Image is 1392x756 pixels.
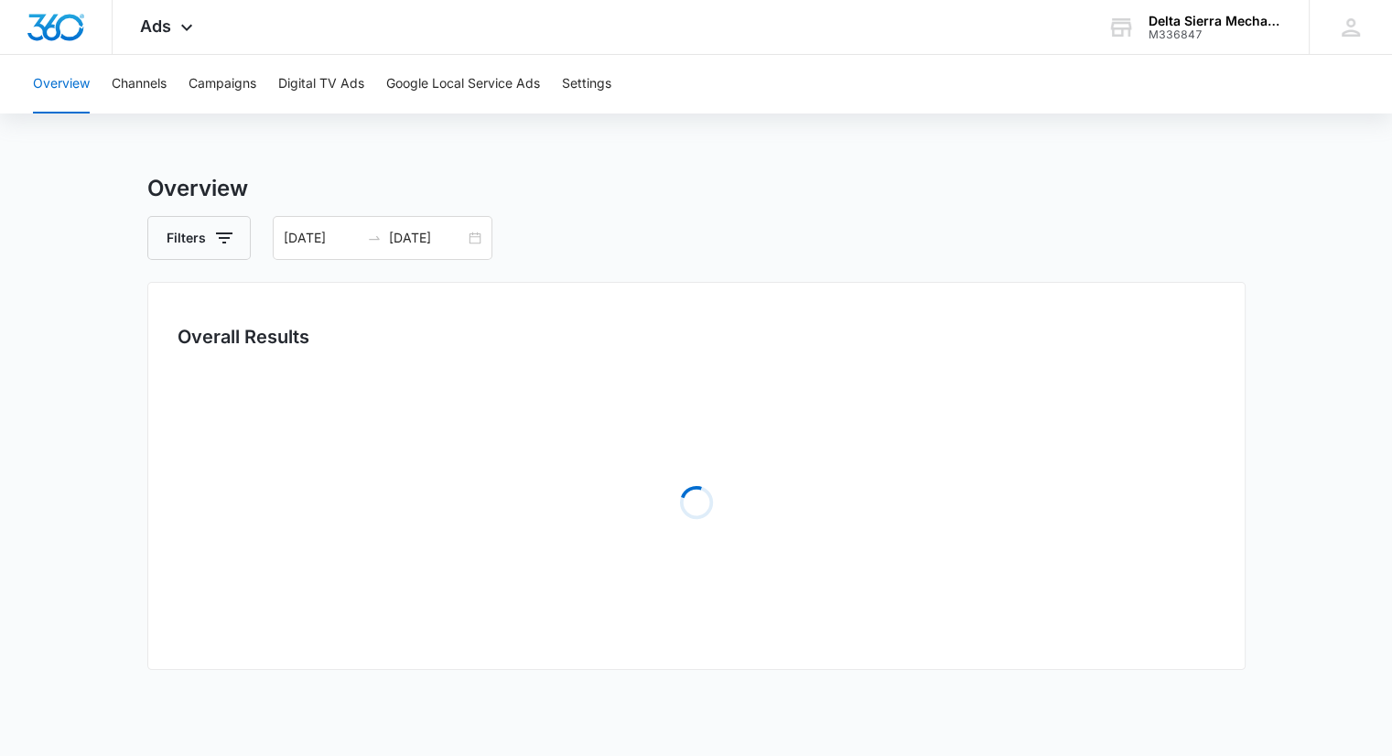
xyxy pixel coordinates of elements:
[389,228,465,248] input: End date
[189,55,256,113] button: Campaigns
[112,55,167,113] button: Channels
[367,231,382,245] span: to
[147,172,1246,205] h3: Overview
[178,323,309,351] h3: Overall Results
[1149,28,1282,41] div: account id
[147,216,251,260] button: Filters
[278,55,364,113] button: Digital TV Ads
[140,16,171,36] span: Ads
[367,231,382,245] span: swap-right
[386,55,540,113] button: Google Local Service Ads
[1149,14,1282,28] div: account name
[284,228,360,248] input: Start date
[562,55,611,113] button: Settings
[33,55,90,113] button: Overview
